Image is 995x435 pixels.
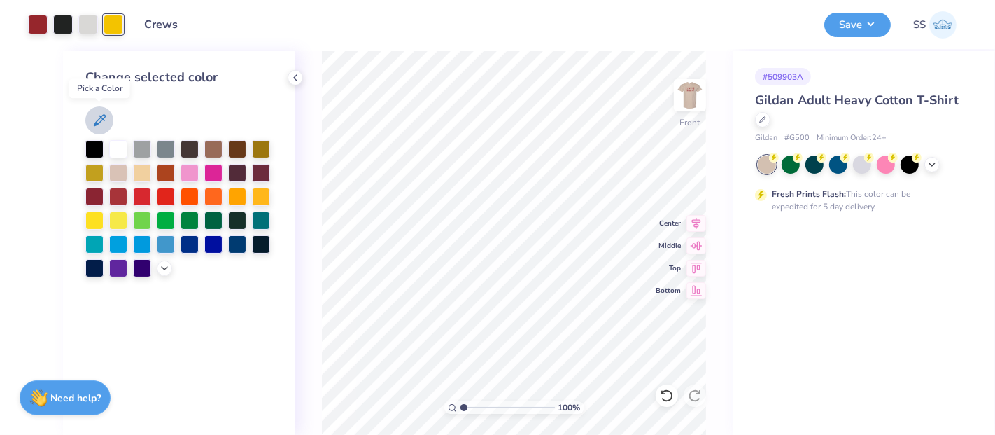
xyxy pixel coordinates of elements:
img: Shashank S Sharma [929,11,957,39]
a: SS [913,11,957,39]
strong: Need help? [51,392,101,405]
span: # G500 [784,132,810,144]
div: Change selected color [85,68,273,87]
span: SS [913,17,926,33]
span: 100 % [558,401,581,414]
button: Save [824,13,891,37]
span: Center [656,219,681,228]
span: Middle [656,241,681,251]
div: Pick a Color [69,78,130,98]
span: Minimum Order: 24 + [817,132,887,144]
span: Gildan [755,132,777,144]
strong: Fresh Prints Flash: [772,188,846,200]
input: Untitled Design [134,11,202,39]
div: # 509903A [755,68,811,85]
span: Bottom [656,286,681,296]
span: Gildan Adult Heavy Cotton T-Shirt [755,92,959,109]
span: Top [656,263,681,273]
img: Front [676,81,704,109]
div: This color can be expedited for 5 day delivery. [772,188,944,213]
div: Front [680,116,700,129]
